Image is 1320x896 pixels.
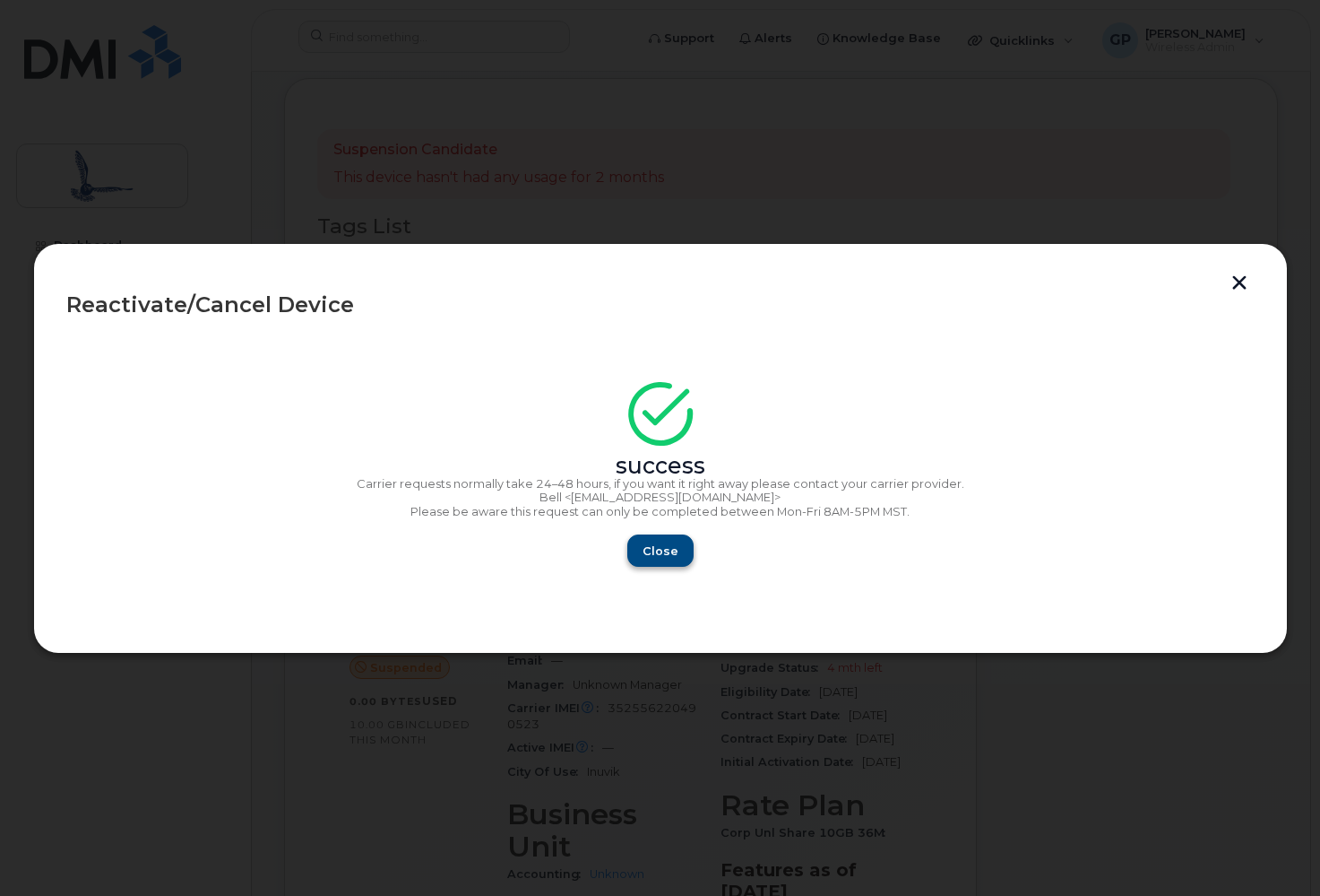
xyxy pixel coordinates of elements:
div: success [66,459,1255,474]
div: Reactivate/Cancel Device [66,294,1255,316]
p: Bell <[EMAIL_ADDRESS][DOMAIN_NAME]> [66,491,1255,505]
span: Close [643,543,678,560]
iframe: Messenger Launcher [1242,818,1307,883]
p: Carrier requests normally take 24–48 hours, if you want it right away please contact your carrier... [66,477,1255,491]
p: Please be aware this request can only be completed between Mon-Fri 8AM-5PM MST. [66,505,1255,519]
button: Close [627,535,694,567]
